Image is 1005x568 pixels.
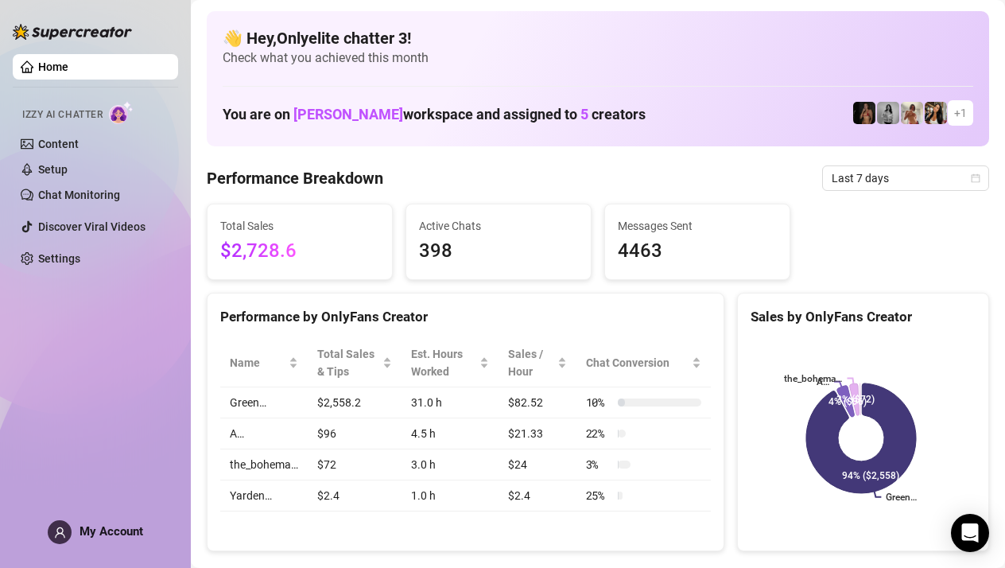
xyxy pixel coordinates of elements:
td: $2.4 [308,480,402,512]
text: Green… [886,492,917,503]
span: user [54,527,66,539]
span: 10 % [586,394,611,411]
td: 4.5 h [402,418,499,449]
td: $2.4 [499,480,576,512]
span: $2,728.6 [220,236,379,266]
span: Chat Conversion [586,354,689,372]
span: 5 [580,106,588,123]
a: Chat Monitoring [38,189,120,201]
span: 3 % [586,456,611,473]
th: Name [220,339,308,387]
td: $2,558.2 [308,387,402,418]
td: 31.0 h [402,387,499,418]
th: Sales / Hour [499,339,576,387]
a: Setup [38,163,68,176]
a: Home [38,60,68,73]
td: $21.33 [499,418,576,449]
img: AI Chatter [109,101,134,124]
span: [PERSON_NAME] [293,106,403,123]
div: Open Intercom Messenger [951,514,989,552]
a: Settings [38,252,80,265]
span: 22 % [586,425,611,442]
div: Est. Hours Worked [411,345,477,380]
img: logo-BBDzfeDw.svg [13,24,132,40]
span: Check what you achieved this month [223,49,973,67]
td: Yarden… [220,480,308,512]
span: Messages Sent [618,217,777,235]
span: My Account [80,524,143,539]
span: Izzy AI Chatter [22,107,103,123]
a: Content [38,138,79,150]
h4: Performance Breakdown [207,167,383,189]
td: A… [220,418,308,449]
span: Active Chats [419,217,578,235]
td: Green… [220,387,308,418]
th: Chat Conversion [576,339,711,387]
span: 398 [419,236,578,266]
img: A [877,102,899,124]
img: Green [901,102,923,124]
td: $96 [308,418,402,449]
td: 3.0 h [402,449,499,480]
td: $24 [499,449,576,480]
span: Last 7 days [832,166,980,190]
a: Discover Viral Videos [38,220,146,233]
span: Total Sales [220,217,379,235]
img: the_bohema [853,102,875,124]
td: $82.52 [499,387,576,418]
span: + 1 [954,104,967,122]
th: Total Sales & Tips [308,339,402,387]
span: Total Sales & Tips [317,345,379,380]
span: 4463 [618,236,777,266]
td: the_bohema… [220,449,308,480]
div: Performance by OnlyFans Creator [220,306,711,328]
h4: 👋 Hey, Onlyelite chatter 3 ! [223,27,973,49]
td: $72 [308,449,402,480]
span: Sales / Hour [508,345,553,380]
td: 1.0 h [402,480,499,512]
h1: You are on workspace and assigned to creators [223,106,646,123]
img: AdelDahan [925,102,947,124]
span: calendar [971,173,980,183]
div: Sales by OnlyFans Creator [751,306,976,328]
text: the_bohema… [783,373,842,384]
span: 25 % [586,487,611,504]
span: Name [230,354,285,372]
